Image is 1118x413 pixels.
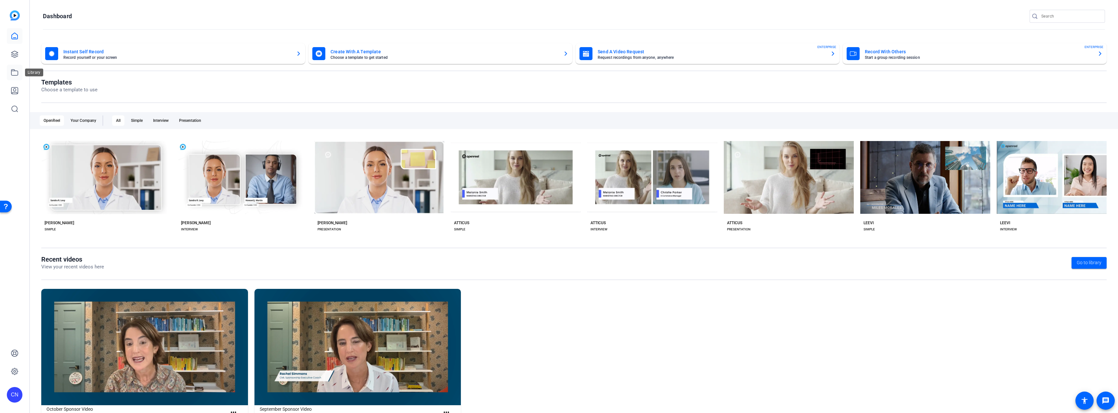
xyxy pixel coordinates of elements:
[67,115,100,126] div: Your Company
[63,48,291,56] mat-card-title: Instant Self Record
[865,56,1092,59] mat-card-subtitle: Start a group recording session
[454,220,469,226] div: ATTICUS
[41,78,97,86] h1: Templates
[63,56,291,59] mat-card-subtitle: Record yourself or your screen
[331,56,558,59] mat-card-subtitle: Choose a template to get started
[41,255,104,263] h1: Recent videos
[1102,397,1110,405] mat-icon: message
[41,289,248,405] img: October Sponsor Video
[591,220,606,226] div: ATTICUS
[864,227,875,232] div: SIMPLE
[25,69,43,76] div: Library
[1000,220,1010,226] div: LEEVI
[45,227,56,232] div: SIMPLE
[41,86,97,94] p: Choose a template to use
[727,220,742,226] div: ATTICUS
[1081,397,1088,405] mat-icon: accessibility
[1041,12,1100,20] input: Search
[41,43,305,64] button: Instant Self RecordRecord yourself or your screen
[865,48,1092,56] mat-card-title: Record With Others
[41,263,104,271] p: View your recent videos here
[149,115,173,126] div: Interview
[591,227,607,232] div: INTERVIEW
[181,220,211,226] div: [PERSON_NAME]
[7,387,22,403] div: CN
[45,220,74,226] div: [PERSON_NAME]
[1077,259,1101,266] span: Go to library
[181,227,198,232] div: INTERVIEW
[308,43,572,64] button: Create With A TemplateChoose a template to get started
[598,48,825,56] mat-card-title: Send A Video Request
[318,227,341,232] div: PRESENTATION
[175,115,205,126] div: Presentation
[1085,45,1103,49] span: ENTERPRISE
[843,43,1107,64] button: Record With OthersStart a group recording sessionENTERPRISE
[1072,257,1107,269] a: Go to library
[43,12,72,20] h1: Dashboard
[112,115,124,126] div: All
[254,289,461,405] img: September Sponsor Video
[331,48,558,56] mat-card-title: Create With A Template
[40,115,64,126] div: OpenReel
[46,405,227,413] h1: October Sponsor Video
[318,220,347,226] div: [PERSON_NAME]
[598,56,825,59] mat-card-subtitle: Request recordings from anyone, anywhere
[10,10,20,20] img: blue-gradient.svg
[727,227,750,232] div: PRESENTATION
[864,220,874,226] div: LEEVI
[454,227,465,232] div: SIMPLE
[576,43,839,64] button: Send A Video RequestRequest recordings from anyone, anywhereENTERPRISE
[817,45,836,49] span: ENTERPRISE
[127,115,147,126] div: Simple
[1000,227,1017,232] div: INTERVIEW
[260,405,440,413] h1: September Sponsor Video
